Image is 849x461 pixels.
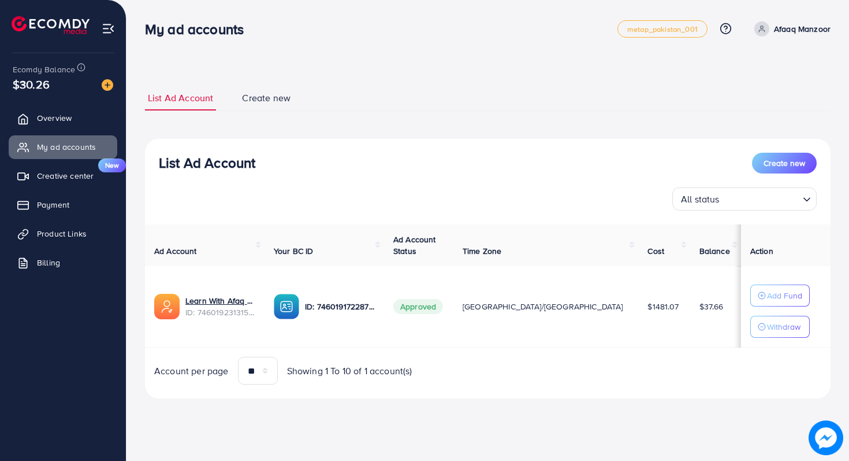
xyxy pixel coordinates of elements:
span: $37.66 [699,301,724,312]
span: List Ad Account [148,91,213,105]
span: Creative center [37,170,94,182]
span: Overview [37,112,72,124]
input: Search for option [723,189,798,208]
span: All status [679,191,722,208]
span: Ad Account Status [393,234,436,257]
span: Time Zone [463,245,501,257]
img: logo [12,16,90,34]
span: Ad Account [154,245,197,257]
a: My ad accounts [9,135,117,158]
button: Withdraw [750,316,810,338]
a: Payment [9,193,117,216]
button: Create new [752,153,817,174]
span: New [98,158,126,172]
img: ic-ba-acc.ded83a64.svg [274,294,299,319]
span: Showing 1 To 10 of 1 account(s) [287,364,412,378]
span: Account per page [154,364,229,378]
p: Withdraw [767,320,800,334]
span: Create new [242,91,291,105]
a: Overview [9,106,117,130]
span: Balance [699,245,730,257]
span: $30.26 [13,76,50,93]
div: <span class='underline'>Learn With Afaq Ad</span></br>7460192313155993617 [185,295,255,319]
span: Product Links [37,228,87,239]
a: Billing [9,251,117,274]
a: Creative centerNew [9,164,117,187]
span: ID: 7460192313155993617 [185,307,255,318]
span: Your BC ID [274,245,314,257]
img: menu [102,22,115,35]
span: Approved [393,299,443,314]
a: Afaaq Manzoor [750,21,831,36]
a: Product Links [9,222,117,245]
span: Payment [37,199,69,211]
span: Cost [647,245,664,257]
span: My ad accounts [37,141,96,153]
a: Learn With Afaq Ad [185,295,255,307]
span: Billing [37,257,60,268]
img: image [809,421,843,455]
span: Ecomdy Balance [13,64,75,75]
h3: List Ad Account [159,154,255,171]
a: metap_pakistan_001 [617,20,707,38]
span: Action [750,245,773,257]
p: Afaaq Manzoor [774,22,831,36]
h3: My ad accounts [145,21,253,38]
p: ID: 7460191722870603792 [305,300,375,314]
span: $1481.07 [647,301,679,312]
span: [GEOGRAPHIC_DATA]/[GEOGRAPHIC_DATA] [463,301,623,312]
span: Create new [764,157,805,169]
img: ic-ads-acc.e4c84228.svg [154,294,180,319]
div: Search for option [672,187,817,211]
p: Add Fund [767,289,802,303]
span: metap_pakistan_001 [627,25,698,33]
button: Add Fund [750,285,810,307]
img: image [102,79,113,91]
